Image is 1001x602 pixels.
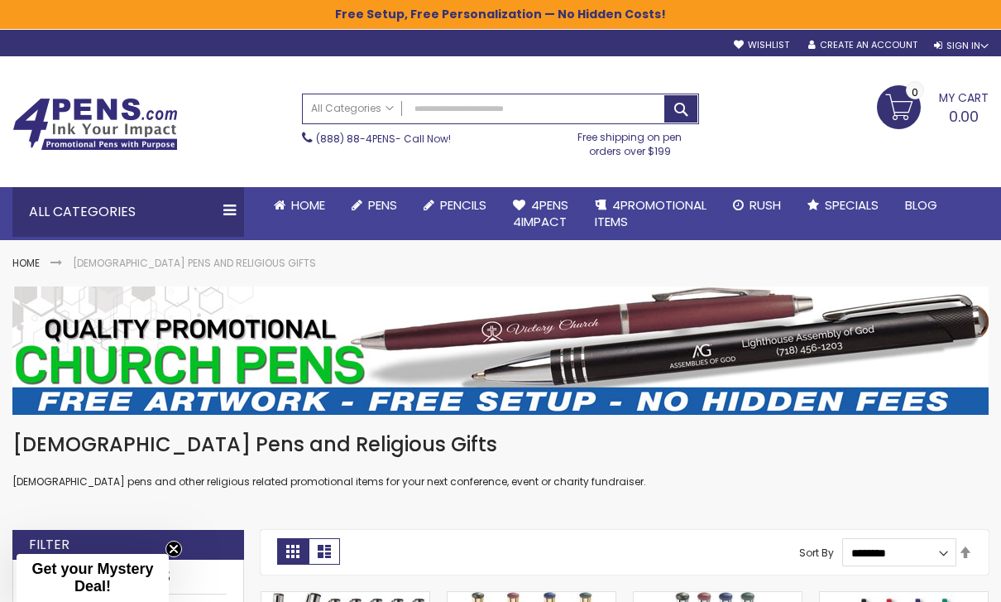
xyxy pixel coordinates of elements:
div: Free shipping on pen orders over $199 [561,124,700,157]
div: Get your Mystery Deal!Close teaser [17,554,169,602]
span: Home [291,196,325,214]
a: 0.00 0 [877,85,989,127]
strong: Grid [277,538,309,565]
img: 4Pens Custom Pens and Promotional Products [12,98,178,151]
a: Specials [794,187,892,224]
div: Sign In [934,40,989,52]
label: Sort By [799,546,834,560]
img: Church Pens and Religious Gifts [12,287,989,415]
a: All Categories [303,94,402,122]
a: Create an Account [808,39,917,51]
a: 4PROMOTIONALITEMS [582,187,720,241]
a: Rush [720,187,794,224]
a: Wishlist [734,39,789,51]
span: Blog [905,196,937,214]
span: Get your Mystery Deal! [31,561,153,595]
iframe: Google Customer Reviews [864,557,1001,602]
strong: [DEMOGRAPHIC_DATA] Pens and Religious Gifts [73,256,316,270]
span: 0.00 [949,106,979,127]
span: All Categories [311,102,394,115]
div: All Categories [12,187,244,237]
span: Pens [368,196,397,214]
a: Home [12,256,40,270]
a: Pencils [410,187,500,224]
a: Blog [892,187,951,224]
strong: Filter [29,536,69,554]
a: Home [261,187,338,224]
a: (888) 88-4PENS [316,132,395,146]
h1: [DEMOGRAPHIC_DATA] Pens and Religious Gifts [12,431,989,458]
div: [DEMOGRAPHIC_DATA] pens and other religious related promotional items for your next conference, e... [12,431,989,489]
span: Pencils [440,196,486,214]
span: 0 [912,84,918,100]
span: - Call Now! [316,132,451,146]
span: Rush [750,196,781,214]
button: Close teaser [165,541,182,557]
span: 4Pens 4impact [513,196,568,230]
span: 4PROMOTIONAL ITEMS [595,196,706,230]
span: Specials [825,196,879,214]
a: 4Pens4impact [500,187,582,241]
a: Pens [338,187,410,224]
